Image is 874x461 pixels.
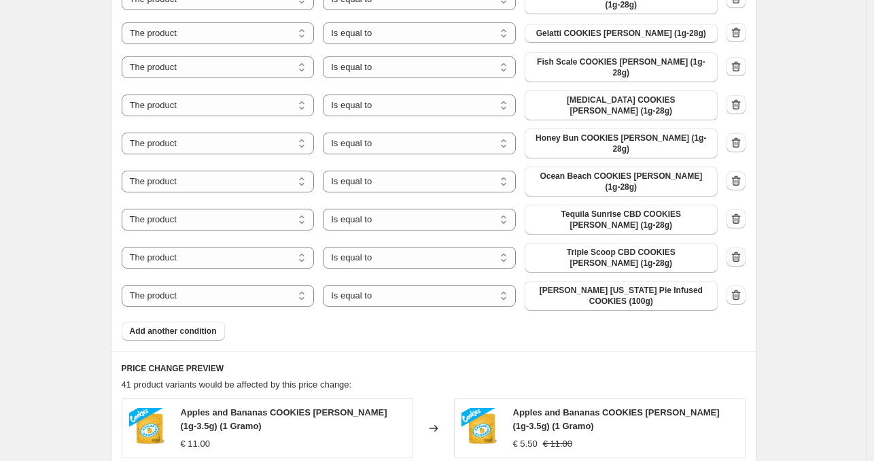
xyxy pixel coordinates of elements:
button: Laughing Gas COOKIES Flores (1g-28g) [525,90,718,120]
span: [PERSON_NAME] [US_STATE] Pie Infused COOKIES (100g) [533,285,710,307]
img: apples_bananas_3.5_80x.jpg [129,408,170,449]
span: Honey Bun COOKIES [PERSON_NAME] (1g-28g) [533,133,710,154]
button: Triple Scoop CBD COOKIES Flores (1g-28g) [525,243,718,273]
div: € 5.50 [513,437,538,451]
h6: PRICE CHANGE PREVIEW [122,363,746,374]
button: Add another condition [122,322,225,341]
img: apples_bananas_3.5_80x.jpg [461,408,502,449]
span: [MEDICAL_DATA] COOKIES [PERSON_NAME] (1g-28g) [533,95,710,116]
span: Apples and Bananas COOKIES [PERSON_NAME] (1g-3.5g) (1 Gramo) [513,407,720,431]
span: Gelatti COOKIES [PERSON_NAME] (1g-28g) [536,28,706,39]
button: Honey Bun COOKIES Flores (1g-28g) [525,129,718,158]
span: Apples and Bananas COOKIES [PERSON_NAME] (1g-3.5g) (1 Gramo) [181,407,387,431]
button: Gelatti COOKIES Flores (1g-28g) [525,24,718,43]
button: Tequila Sunrise CBD COOKIES Flores (1g-28g) [525,205,718,235]
strike: € 11.00 [543,437,572,451]
span: Add another condition [130,326,217,337]
button: Fish Scale COOKIES Flores (1g-28g) [525,52,718,82]
span: Ocean Beach COOKIES [PERSON_NAME] (1g-28g) [533,171,710,192]
button: Ocean Beach COOKIES Flores (1g-28g) [525,167,718,197]
span: 41 product variants would be affected by this price change: [122,379,352,390]
span: Triple Scoop CBD COOKIES [PERSON_NAME] (1g-28g) [533,247,710,269]
span: Fish Scale COOKIES [PERSON_NAME] (1g-28g) [533,56,710,78]
button: Flores Georgia Pie Infused COOKIES (100g) [525,281,718,311]
span: Tequila Sunrise CBD COOKIES [PERSON_NAME] (1g-28g) [533,209,710,230]
div: € 11.00 [181,437,210,451]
